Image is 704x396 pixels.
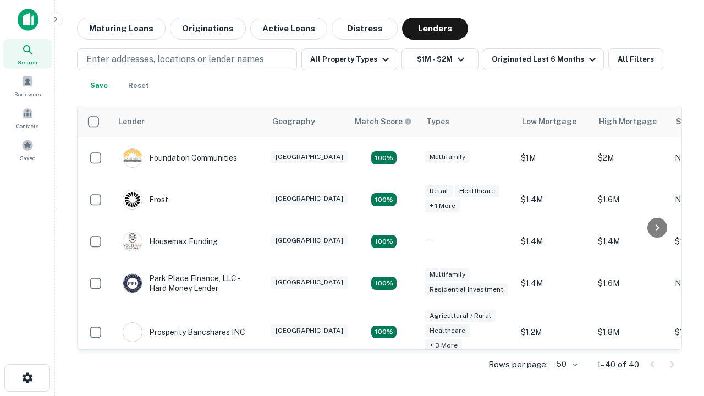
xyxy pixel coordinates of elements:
[592,221,669,262] td: $1.4M
[123,232,218,251] div: Housemax Funding
[515,221,592,262] td: $1.4M
[522,115,576,128] div: Low Mortgage
[18,58,37,67] span: Search
[592,137,669,179] td: $2M
[371,235,397,248] div: Matching Properties: 4, hasApolloMatch: undefined
[301,48,397,70] button: All Property Types
[3,135,52,164] a: Saved
[425,268,470,281] div: Multifamily
[608,48,663,70] button: All Filters
[515,179,592,221] td: $1.4M
[599,115,657,128] div: High Mortgage
[170,18,246,40] button: Originations
[16,122,38,130] span: Contacts
[123,322,245,342] div: Prosperity Bancshares INC
[123,323,142,342] img: picture
[425,283,508,296] div: Residential Investment
[271,276,348,289] div: [GEOGRAPHIC_DATA]
[123,148,142,167] img: picture
[77,18,166,40] button: Maturing Loans
[425,339,462,352] div: + 3 more
[271,151,348,163] div: [GEOGRAPHIC_DATA]
[597,358,639,371] p: 1–40 of 40
[355,116,410,128] h6: Match Score
[271,234,348,247] div: [GEOGRAPHIC_DATA]
[121,75,156,97] button: Reset
[425,185,453,197] div: Retail
[488,358,548,371] p: Rows per page:
[3,71,52,101] a: Borrowers
[266,106,348,137] th: Geography
[77,48,297,70] button: Enter addresses, locations or lender names
[426,115,449,128] div: Types
[592,179,669,221] td: $1.6M
[483,48,604,70] button: Originated Last 6 Months
[86,53,264,66] p: Enter addresses, locations or lender names
[355,116,412,128] div: Capitalize uses an advanced AI algorithm to match your search with the best lender. The match sco...
[250,18,327,40] button: Active Loans
[552,356,580,372] div: 50
[14,90,41,98] span: Borrowers
[3,103,52,133] a: Contacts
[332,18,398,40] button: Distress
[515,304,592,360] td: $1.2M
[118,115,145,128] div: Lender
[123,148,237,168] div: Foundation Communities
[3,39,52,69] a: Search
[425,200,460,212] div: + 1 more
[123,273,255,293] div: Park Place Finance, LLC - Hard Money Lender
[123,190,168,210] div: Frost
[81,75,117,97] button: Save your search to get updates of matches that match your search criteria.
[272,115,315,128] div: Geography
[371,277,397,290] div: Matching Properties: 4, hasApolloMatch: undefined
[123,190,142,209] img: picture
[592,304,669,360] td: $1.8M
[348,106,420,137] th: Capitalize uses an advanced AI algorithm to match your search with the best lender. The match sco...
[20,153,36,162] span: Saved
[271,193,348,205] div: [GEOGRAPHIC_DATA]
[425,310,496,322] div: Agricultural / Rural
[371,326,397,339] div: Matching Properties: 7, hasApolloMatch: undefined
[371,193,397,206] div: Matching Properties: 4, hasApolloMatch: undefined
[649,273,704,326] iframe: Chat Widget
[18,9,38,31] img: capitalize-icon.png
[425,151,470,163] div: Multifamily
[492,53,599,66] div: Originated Last 6 Months
[515,262,592,304] td: $1.4M
[123,232,142,251] img: picture
[592,106,669,137] th: High Mortgage
[402,48,479,70] button: $1M - $2M
[420,106,515,137] th: Types
[515,137,592,179] td: $1M
[455,185,499,197] div: Healthcare
[123,274,142,293] img: picture
[425,324,470,337] div: Healthcare
[592,262,669,304] td: $1.6M
[271,324,348,337] div: [GEOGRAPHIC_DATA]
[515,106,592,137] th: Low Mortgage
[371,151,397,164] div: Matching Properties: 4, hasApolloMatch: undefined
[112,106,266,137] th: Lender
[402,18,468,40] button: Lenders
